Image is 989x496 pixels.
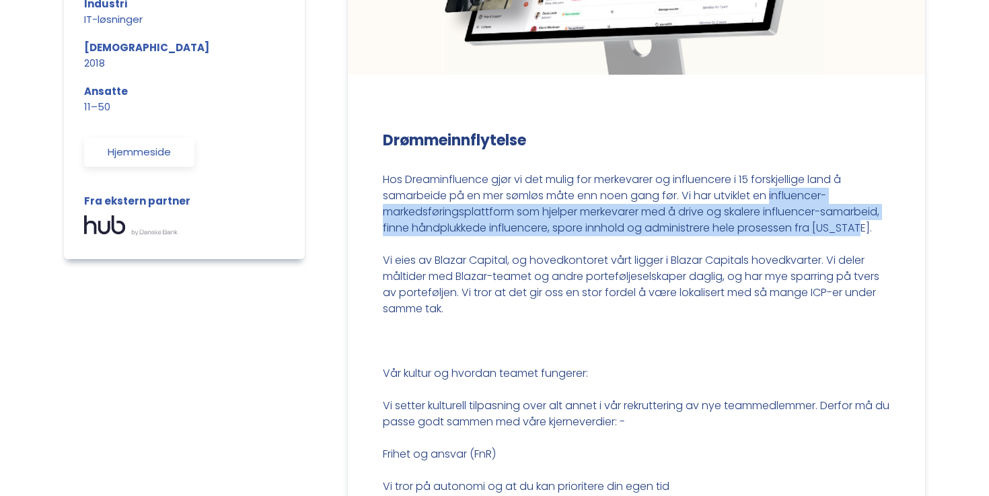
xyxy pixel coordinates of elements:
font: Hjemmeside [108,145,171,159]
font: Vi tror på autonomi og at du kan prioritere din egen tid [383,479,669,494]
font: Vi eies av Blazar Capital, og hovedkontoret vårt ligger i Blazar Capitals hovedkvarter. Vi deler ... [383,252,879,316]
font: Ansatte [84,84,128,98]
font: 2018 [84,56,105,70]
font: Hos Dreaminfluence gjør vi det mulig for merkevarer og influencere i 15 forskjellige land å samar... [383,172,879,236]
font: IT-løsninger [84,12,143,26]
img: Helt [84,215,178,236]
font: Fra ekstern partner [84,194,190,208]
font: Frihet og ansvar (FnR) [383,446,496,462]
font: Drømmeinnflytelse [383,130,526,151]
font: 11–50 [84,100,110,114]
font: Vår kultur og hvordan teamet fungerer: [383,365,588,381]
font: Vi setter kulturell tilpasning over alt annet i vår rekruttering av nye teammedlemmer. Derfor må ... [383,398,889,429]
a: Hjemmeside [84,138,194,167]
font: [DEMOGRAPHIC_DATA] [84,40,209,55]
